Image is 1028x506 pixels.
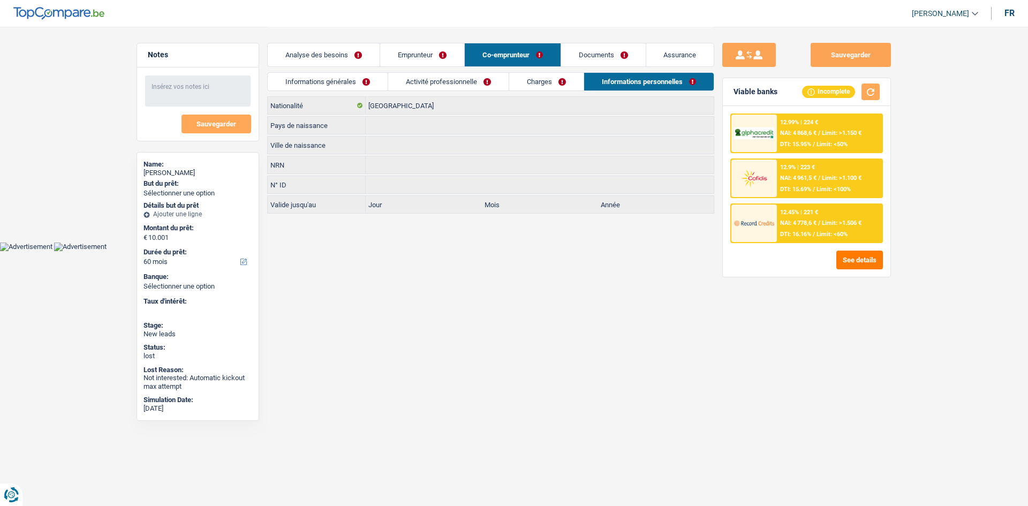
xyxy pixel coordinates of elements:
img: Record Credits [734,213,774,233]
div: Not interested: Automatic kickout max attempt [143,374,252,390]
span: / [818,220,820,226]
a: [PERSON_NAME] [903,5,978,22]
button: Sauvegarder [182,115,251,133]
a: Informations personnelles [584,73,714,90]
span: € [143,233,147,242]
span: DTI: 15.69% [780,186,811,193]
a: Documents [561,43,646,66]
span: Sauvegarder [196,120,236,127]
span: / [813,141,815,148]
span: / [813,231,815,238]
span: DTI: 15.95% [780,141,811,148]
button: Sauvegarder [811,43,891,67]
div: Incomplete [802,86,855,97]
a: Informations générales [268,73,388,90]
div: Stage: [143,321,252,330]
span: Limit: <50% [817,141,848,148]
label: Nationalité [268,97,366,114]
button: See details [836,251,883,269]
div: 12.45% | 221 € [780,209,818,216]
input: Belgique [366,97,714,114]
input: Belgique [366,117,714,134]
a: Assurance [646,43,714,66]
span: DTI: 16.16% [780,231,811,238]
div: Détails but du prêt [143,201,252,210]
div: [PERSON_NAME] [143,169,252,177]
div: New leads [143,330,252,338]
img: Advertisement [54,243,107,251]
a: Charges [509,73,584,90]
span: Limit: >1.150 € [822,130,861,137]
span: / [818,175,820,182]
label: NRN [268,156,366,173]
label: Taux d'intérêt: [143,297,250,306]
div: Ajouter une ligne [143,210,252,218]
h5: Notes [148,50,248,59]
span: NAI: 4 778,6 € [780,220,817,226]
span: Limit: <100% [817,186,851,193]
span: Limit: <60% [817,231,848,238]
span: Limit: >1.506 € [822,220,861,226]
label: Ville de naissance [268,137,366,154]
div: Name: [143,160,252,169]
span: [PERSON_NAME] [912,9,969,18]
input: JJ [391,196,482,213]
img: Cofidis [734,168,774,188]
div: Viable banks [734,87,777,96]
div: lost [143,352,252,360]
label: Banque: [143,273,250,281]
span: NAI: 4 961,5 € [780,175,817,182]
a: Activité professionnelle [388,73,509,90]
a: Emprunteur [380,43,464,66]
a: Analyse des besoins [268,43,380,66]
label: Valide jusqu'au [268,196,366,213]
img: AlphaCredit [734,127,774,140]
input: AAAA [623,196,714,213]
div: 12.9% | 223 € [780,164,815,171]
label: Jour [366,196,391,213]
img: TopCompare Logo [13,7,104,20]
a: Co-emprunteur [465,43,561,66]
div: 12.99% | 224 € [780,119,818,126]
label: Durée du prêt: [143,248,250,256]
input: 590-1234567-89 [366,176,714,193]
div: fr [1004,8,1015,18]
div: Lost Reason: [143,366,252,374]
label: Année [598,196,624,213]
span: NAI: 4 868,6 € [780,130,817,137]
label: Mois [482,196,508,213]
label: Pays de naissance [268,117,366,134]
span: Limit: >1.100 € [822,175,861,182]
label: But du prêt: [143,179,250,188]
div: Status: [143,343,252,352]
input: 12.12.12-123.12 [366,156,714,173]
span: / [813,186,815,193]
div: [DATE] [143,404,252,413]
div: Simulation Date: [143,396,252,404]
label: Montant du prêt: [143,224,250,232]
span: / [818,130,820,137]
label: N° ID [268,176,366,193]
input: MM [508,196,598,213]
